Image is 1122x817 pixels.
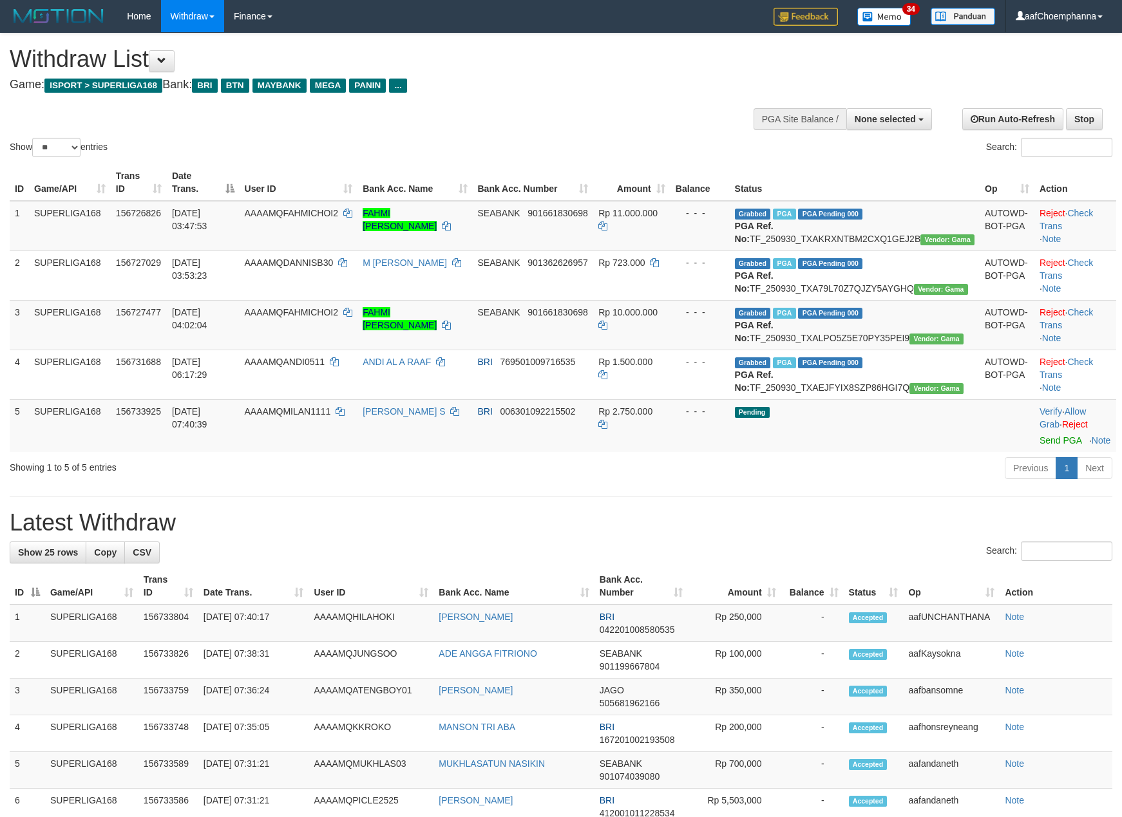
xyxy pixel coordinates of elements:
[593,164,670,201] th: Amount: activate to sort column ascending
[29,350,111,399] td: SUPERLIGA168
[245,307,338,317] span: AAAAMQFAHMICHOI2
[598,208,658,218] span: Rp 11.000.000
[1021,138,1112,157] input: Search:
[1005,795,1024,805] a: Note
[478,406,493,417] span: BRI
[1034,201,1116,251] td: · ·
[45,752,138,789] td: SUPERLIGA168
[198,715,309,752] td: [DATE] 07:35:05
[439,685,513,695] a: [PERSON_NAME]
[980,300,1034,350] td: AUTOWD-BOT-PGA
[781,715,844,752] td: -
[1062,419,1088,429] a: Reject
[192,79,217,93] span: BRI
[172,208,207,231] span: [DATE] 03:47:53
[1034,399,1116,452] td: · ·
[903,679,1000,715] td: aafbansomne
[798,308,862,319] span: PGA Pending
[10,399,29,452] td: 5
[735,407,770,418] span: Pending
[44,79,162,93] span: ISPORT > SUPERLIGA168
[528,307,587,317] span: Copy 901661830698 to clipboard
[10,642,45,679] td: 2
[29,399,111,452] td: SUPERLIGA168
[1034,250,1116,300] td: · ·
[986,541,1112,561] label: Search:
[1040,406,1062,417] a: Verify
[735,320,774,343] b: PGA Ref. No:
[730,201,980,251] td: TF_250930_TXAKRXNTBM2CXQ1GEJ2B
[309,568,433,605] th: User ID: activate to sort column ascending
[221,79,249,93] span: BTN
[10,510,1112,536] h1: Latest Withdraw
[167,164,240,201] th: Date Trans.: activate to sort column descending
[1034,300,1116,350] td: · ·
[363,208,437,231] a: FAHMI [PERSON_NAME]
[849,722,888,733] span: Accepted
[844,568,904,605] th: Status: activate to sort column ascending
[94,547,117,558] span: Copy
[45,605,138,642] td: SUPERLIGA168
[10,201,29,251] td: 1
[903,605,1000,642] td: aafUNCHANTHANA
[1056,457,1078,479] a: 1
[138,752,198,789] td: 156733589
[688,605,781,642] td: Rp 250,000
[600,771,660,782] span: Copy 901074039080 to clipboard
[676,306,725,319] div: - - -
[1040,406,1086,429] span: ·
[10,138,108,157] label: Show entries
[846,108,932,130] button: None selected
[688,679,781,715] td: Rp 350,000
[735,258,771,269] span: Grabbed
[676,256,725,269] div: - - -
[1005,758,1024,769] a: Note
[855,114,916,124] span: None selected
[1005,612,1024,622] a: Note
[1040,258,1065,268] a: Reject
[1040,357,1065,367] a: Reject
[138,715,198,752] td: 156733748
[10,6,108,26] img: MOTION_logo.png
[29,300,111,350] td: SUPERLIGA168
[10,715,45,752] td: 4
[172,357,207,380] span: [DATE] 06:17:29
[363,406,445,417] a: [PERSON_NAME] S
[980,164,1034,201] th: Op: activate to sort column ascending
[172,258,207,281] span: [DATE] 03:53:23
[116,258,161,268] span: 156727029
[133,547,151,558] span: CSV
[676,207,725,220] div: - - -
[774,8,838,26] img: Feedback.jpg
[116,208,161,218] span: 156726826
[528,258,587,268] span: Copy 901362626957 to clipboard
[598,258,645,268] span: Rp 723.000
[10,164,29,201] th: ID
[798,357,862,368] span: PGA Pending
[309,715,433,752] td: AAAAMQKKROKO
[676,355,725,368] div: - - -
[172,307,207,330] span: [DATE] 04:02:04
[29,201,111,251] td: SUPERLIGA168
[363,307,437,330] a: FAHMI [PERSON_NAME]
[18,547,78,558] span: Show 25 rows
[1040,435,1081,446] a: Send PGA
[781,605,844,642] td: -
[10,79,735,91] h4: Game: Bank:
[902,3,920,15] span: 34
[528,208,587,218] span: Copy 901661830698 to clipboard
[245,258,334,268] span: AAAAMQDANNISB30
[600,612,614,622] span: BRI
[309,752,433,789] td: AAAAMQMUKHLAS03
[198,752,309,789] td: [DATE] 07:31:21
[45,679,138,715] td: SUPERLIGA168
[310,79,347,93] span: MEGA
[116,406,161,417] span: 156733925
[1040,307,1065,317] a: Reject
[478,208,520,218] span: SEABANK
[10,250,29,300] td: 2
[781,568,844,605] th: Balance: activate to sort column ascending
[735,221,774,244] b: PGA Ref. No:
[688,752,781,789] td: Rp 700,000
[439,612,513,622] a: [PERSON_NAME]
